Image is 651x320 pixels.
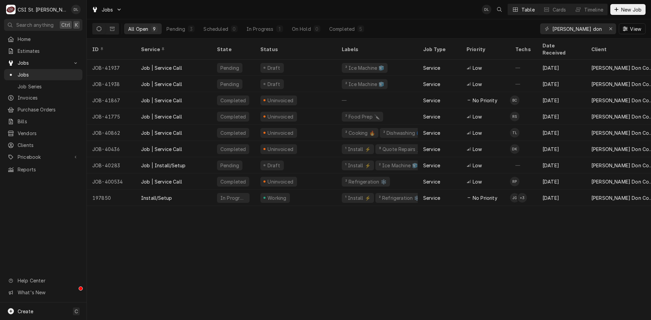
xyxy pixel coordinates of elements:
div: [DATE] [537,76,586,92]
div: State [217,46,250,53]
span: Reports [18,166,79,173]
div: Install/Setup [141,194,172,201]
div: Uninvoiced [267,113,294,120]
div: David Lindsey's Avatar [482,5,491,14]
div: Working [267,194,287,201]
a: Bills [4,116,82,127]
a: Estimates [4,45,82,57]
div: CSI St. [PERSON_NAME] [18,6,67,13]
div: Scheduled [203,25,228,33]
div: ² Food Prep 🔪 [344,113,380,120]
span: Vendors [18,130,79,137]
div: CSI St. Louis's Avatar [6,5,16,14]
div: BC [510,95,519,105]
div: Job | Service Call [141,178,182,185]
span: C [75,308,78,315]
button: New Job [610,4,646,15]
span: Create [18,308,33,314]
div: In Progress [220,194,247,201]
span: No Priority [473,97,497,104]
div: — [510,60,537,76]
div: JOB-40862 [87,125,136,141]
div: All Open [128,25,148,33]
div: TL [510,128,519,137]
div: 0 [232,25,236,33]
div: [DATE] [537,92,586,108]
div: 3 [189,25,193,33]
div: JOB-41775 [87,108,136,125]
a: Go to Jobs [4,57,82,68]
span: Low [473,129,482,136]
span: Ctrl [61,21,70,28]
div: [DATE] [537,60,586,76]
button: Open search [494,4,505,15]
div: 9 [152,25,156,33]
div: JOB-41867 [87,92,136,108]
div: Completed [220,129,246,136]
a: Go to Jobs [89,4,125,15]
div: Completed [220,146,246,153]
div: Uninvoiced [267,97,294,104]
div: Job | Install/Setup [141,162,185,169]
div: JOB-40436 [87,141,136,157]
a: Purchase Orders [4,104,82,115]
div: Pending [220,81,240,88]
div: Service [423,178,440,185]
div: Completed [220,113,246,120]
div: Labels [342,46,412,53]
div: Job | Service Call [141,129,182,136]
div: Brad Cope's Avatar [510,95,519,105]
span: Home [18,36,79,43]
div: ID [92,46,129,53]
div: JG [510,193,519,202]
div: 197850 [87,190,136,206]
div: Ryan Smith's Avatar [510,112,519,121]
div: Uninvoiced [267,129,294,136]
div: Timeline [584,6,603,13]
div: RS [510,112,519,121]
a: Reports [4,164,82,175]
div: [DATE] [537,141,586,157]
div: Draft [267,64,281,71]
div: JOB-400534 [87,173,136,190]
div: [DATE] [537,125,586,141]
div: In Progress [246,25,274,33]
div: — [336,92,418,108]
div: David Lindsey's Avatar [71,5,81,14]
span: Jobs [102,6,113,13]
div: Techs [515,46,532,53]
div: Job | Service Call [141,97,182,104]
div: On Hold [292,25,311,33]
div: ¹ Install ⚡️ [344,194,371,201]
div: Service [423,64,440,71]
div: Draft [267,162,281,169]
span: Low [473,113,482,120]
span: Job Series [18,83,79,90]
div: ² Ice Machine 🧊 [378,162,418,169]
div: ¹ Install ⚡️ [344,146,371,153]
span: Low [473,178,482,185]
div: ² Refrigeration ❄️ [344,178,387,185]
div: JOB-41937 [87,60,136,76]
span: Bills [18,118,79,125]
span: K [75,21,78,28]
a: Job Series [4,81,82,92]
div: Service [423,129,440,136]
div: ² Cooking 🔥 [344,129,376,136]
div: Service [423,113,440,120]
span: Jobs [18,59,69,66]
div: ² Ice Machine 🧊 [344,64,385,71]
div: Jeff George's Avatar [510,193,519,202]
div: ³ Quote Repairs 📌 [378,146,423,153]
div: ² Ice Machine 🧊 [344,81,385,88]
div: 1 [278,25,282,33]
div: Uninvoiced [267,146,294,153]
div: Service [423,97,440,104]
span: Invoices [18,94,79,101]
div: JOB-40283 [87,157,136,173]
div: C [6,5,16,14]
a: Go to What's New [4,287,82,298]
div: DL [71,5,81,14]
div: Service [141,46,205,53]
span: No Priority [473,194,497,201]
